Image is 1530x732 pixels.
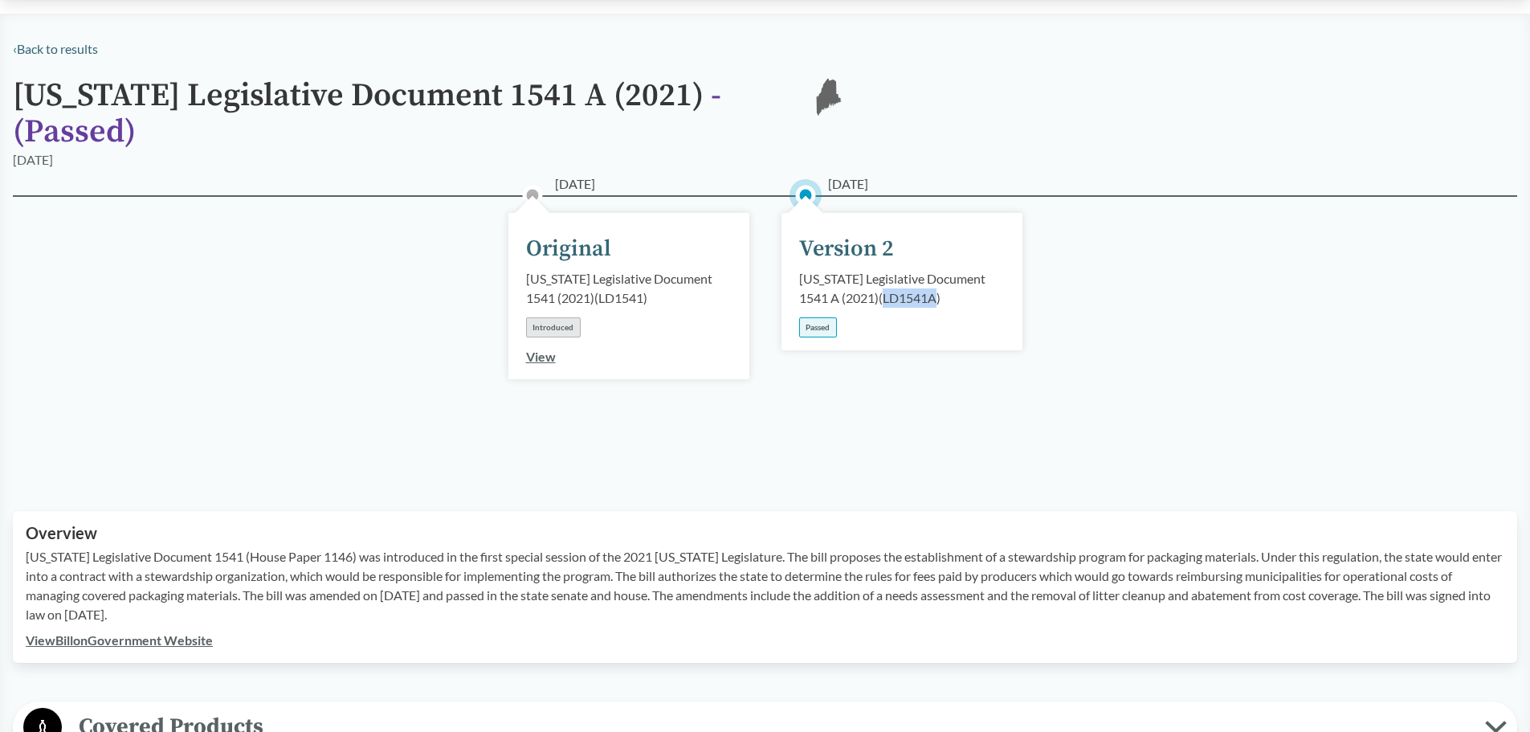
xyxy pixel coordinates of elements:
[799,232,894,266] div: Version 2
[26,547,1504,624] p: [US_STATE] Legislative Document 1541 (House Paper 1146) was introduced in the first special sessi...
[13,150,53,170] div: [DATE]
[526,317,581,337] div: Introduced
[799,317,837,337] div: Passed
[828,174,868,194] span: [DATE]
[526,232,611,266] div: Original
[526,349,556,364] a: View
[13,78,784,150] h1: [US_STATE] Legislative Document 1541 A (2021)
[13,76,721,152] span: - ( Passed )
[13,41,98,56] a: ‹Back to results
[526,269,732,308] div: [US_STATE] Legislative Document 1541 (2021) ( LD1541 )
[26,632,213,648] a: ViewBillonGovernment Website
[555,174,595,194] span: [DATE]
[799,269,1005,308] div: [US_STATE] Legislative Document 1541 A (2021) ( LD1541A )
[26,524,1504,542] h2: Overview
